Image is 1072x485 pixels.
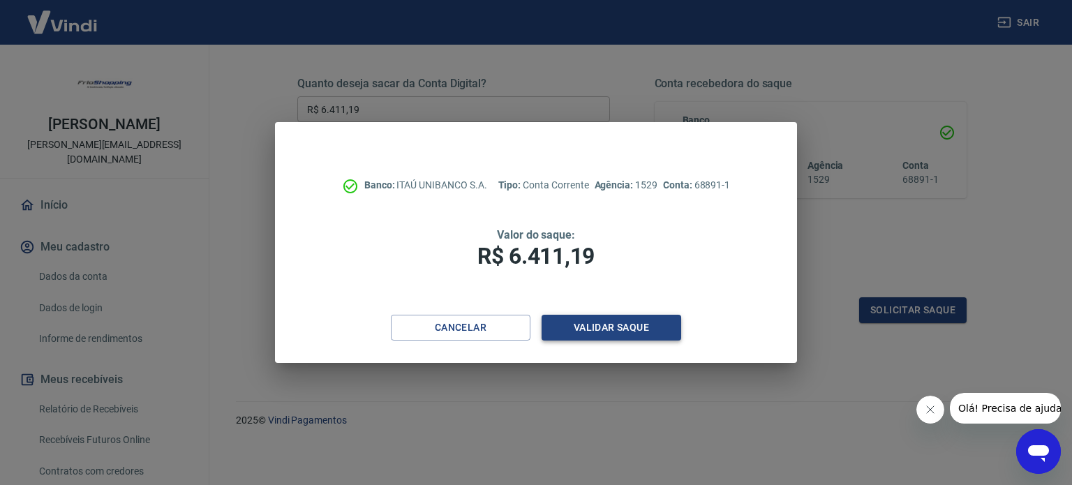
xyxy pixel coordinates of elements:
p: 68891-1 [663,178,730,193]
p: 1529 [595,178,657,193]
span: Banco: [364,179,397,191]
span: R$ 6.411,19 [477,243,595,269]
iframe: Botão para abrir a janela de mensagens [1016,429,1061,474]
iframe: Mensagem da empresa [950,393,1061,424]
p: ITAÚ UNIBANCO S.A. [364,178,487,193]
span: Olá! Precisa de ajuda? [8,10,117,21]
iframe: Fechar mensagem [916,396,944,424]
button: Cancelar [391,315,530,341]
button: Validar saque [542,315,681,341]
p: Conta Corrente [498,178,589,193]
span: Conta: [663,179,694,191]
span: Tipo: [498,179,523,191]
span: Valor do saque: [497,228,575,241]
span: Agência: [595,179,636,191]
